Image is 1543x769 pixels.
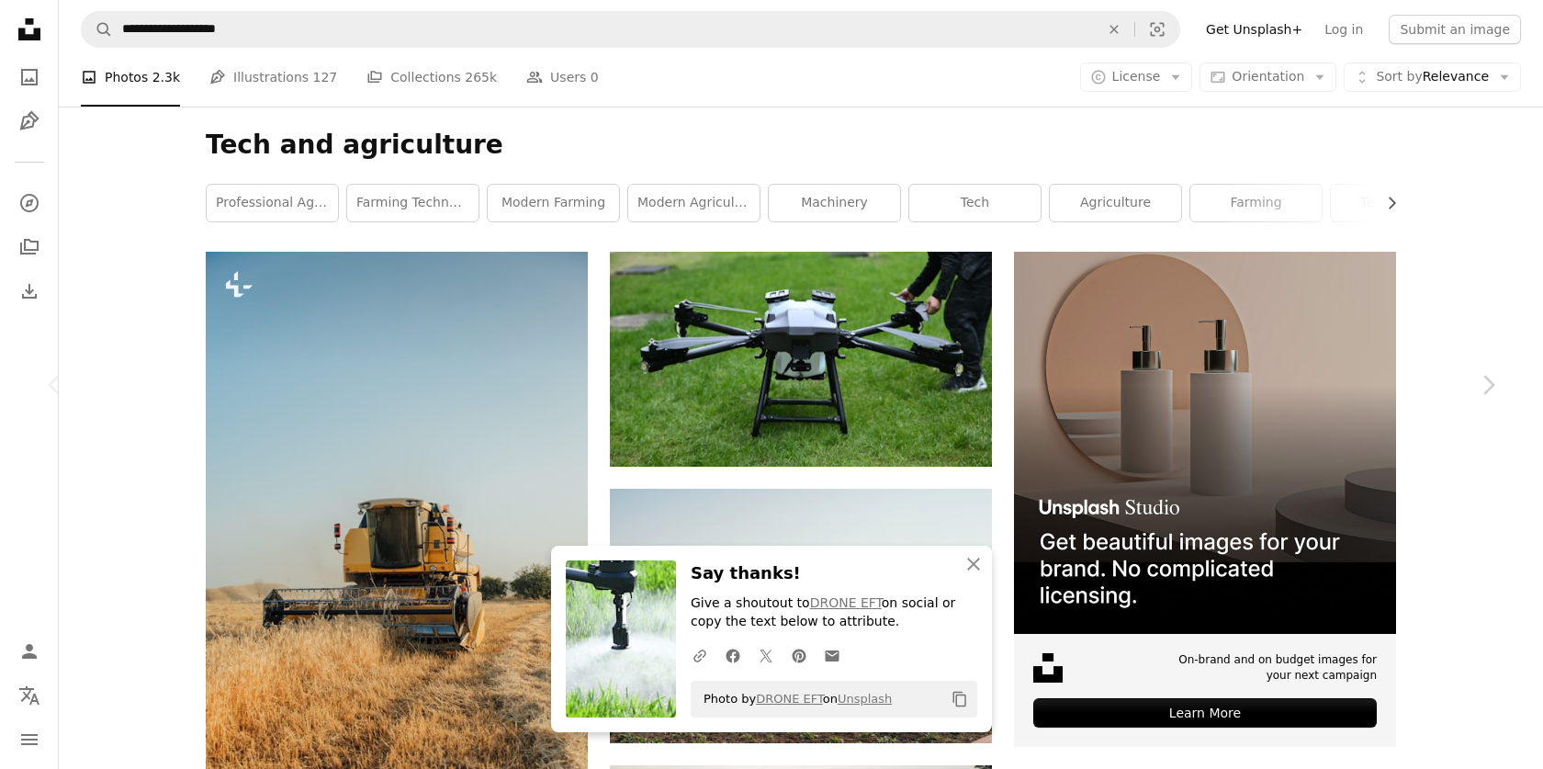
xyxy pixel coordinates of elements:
a: Share on Pinterest [783,637,816,673]
span: 0 [591,67,599,87]
span: On-brand and on budget images for your next campaign [1166,652,1377,684]
a: Share on Twitter [749,637,783,673]
button: Sort byRelevance [1344,62,1521,92]
h1: Tech and agriculture [206,129,1396,162]
a: Illustrations [11,103,48,140]
button: Search Unsplash [82,12,113,47]
button: License [1080,62,1193,92]
a: DRONE EFT [810,595,882,610]
a: Get Unsplash+ [1195,15,1313,44]
span: Orientation [1232,69,1304,84]
a: Illustrations 127 [209,48,337,107]
img: file-1715714113747-b8b0561c490eimage [1014,252,1396,634]
a: Yellow combine harvester working in a dry wheat field. [206,529,588,546]
a: Photos [11,59,48,96]
img: A man standing next to a black and white flying device [610,252,992,467]
button: Menu [11,721,48,758]
img: a large mound of dirt with a house on top of it [610,489,992,743]
a: technology [1331,185,1462,221]
a: Collections 265k [366,48,497,107]
a: Share over email [816,637,849,673]
a: tech [909,185,1041,221]
span: 127 [313,67,338,87]
a: Share on Facebook [716,637,749,673]
a: A man standing next to a black and white flying device [610,350,992,367]
button: scroll list to the right [1375,185,1396,221]
button: Language [11,677,48,714]
a: Users 0 [526,48,599,107]
a: modern agriculture [628,185,760,221]
a: Log in [1313,15,1374,44]
a: Next [1433,297,1543,473]
button: Clear [1094,12,1134,47]
a: Unsplash [838,692,892,706]
a: agriculture [1050,185,1181,221]
a: farming [1190,185,1322,221]
a: farming technology [347,185,479,221]
button: Orientation [1199,62,1336,92]
a: modern farming [488,185,619,221]
p: Give a shoutout to on social or copy the text below to attribute. [691,594,977,631]
form: Find visuals sitewide [81,11,1180,48]
span: 265k [465,67,497,87]
a: Collections [11,229,48,266]
a: DRONE EFT [756,692,823,706]
a: machinery [769,185,900,221]
button: Submit an image [1389,15,1521,44]
h3: Say thanks! [691,560,977,587]
button: Copy to clipboard [944,684,975,715]
div: Learn More [1033,698,1377,728]
a: Download History [11,273,48,310]
a: Log in / Sign up [11,633,48,670]
img: file-1631678316303-ed18b8b5cb9cimage [1033,653,1063,683]
a: Explore [11,185,48,221]
span: Photo by on [694,684,892,714]
span: License [1112,69,1161,84]
span: Sort by [1376,69,1422,84]
a: On-brand and on budget images for your next campaignLearn More [1014,252,1396,747]
button: Visual search [1135,12,1179,47]
a: professional agriculture [207,185,338,221]
span: Relevance [1376,68,1489,86]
